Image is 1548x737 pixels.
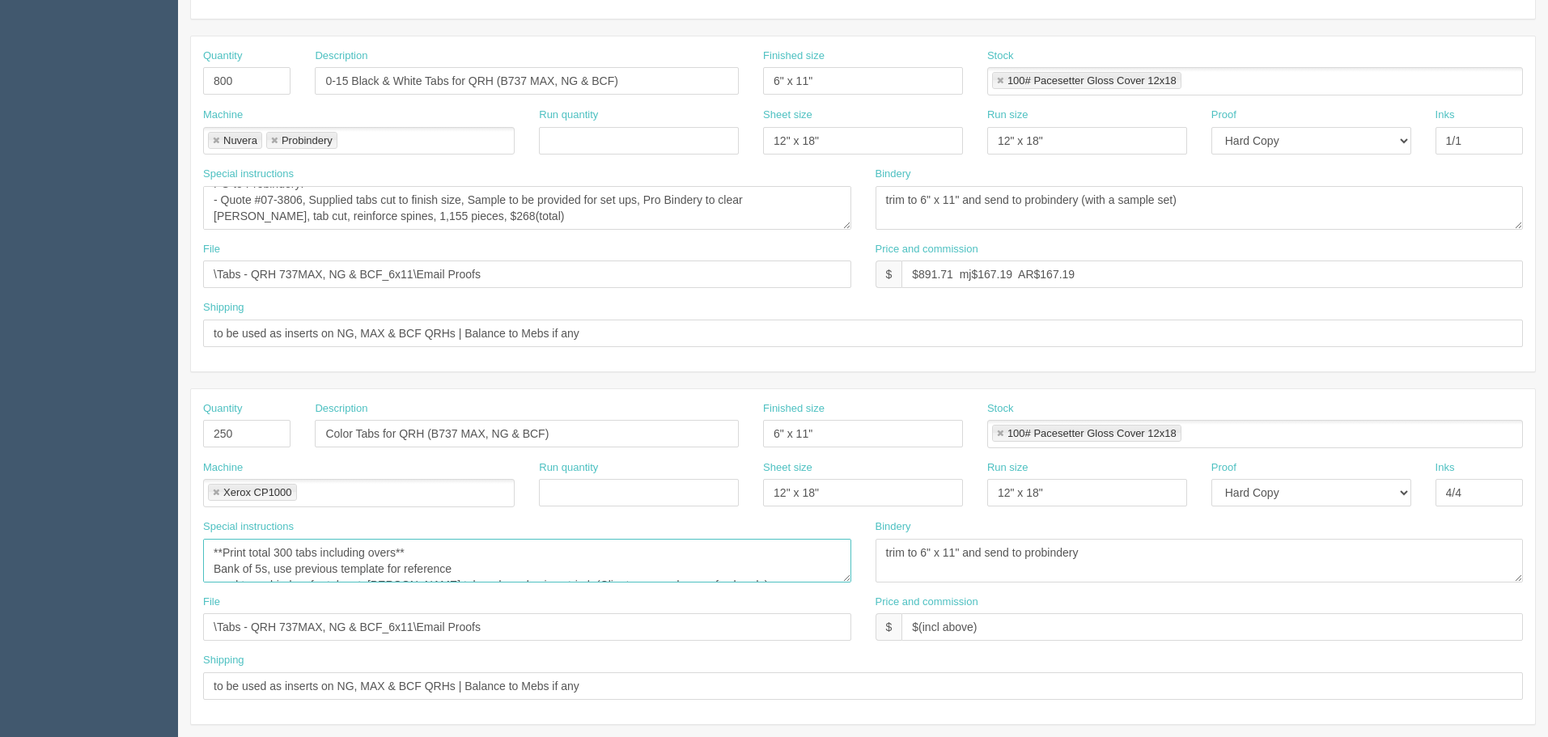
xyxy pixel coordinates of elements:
[203,108,243,123] label: Machine
[1436,108,1455,123] label: Inks
[876,613,902,641] div: $
[203,460,243,476] label: Machine
[203,167,294,182] label: Special instructions
[203,539,851,582] textarea: **Print total 300 tabs including overs** Bank of 5s, use previous template for reference send to ...
[203,595,220,610] label: File
[315,49,367,64] label: Description
[1436,460,1455,476] label: Inks
[203,49,242,64] label: Quantity
[987,108,1028,123] label: Run size
[876,519,911,535] label: Bindery
[539,460,598,476] label: Run quantity
[203,242,220,257] label: File
[876,186,1524,230] textarea: trim to 6" x 11" and send to probindery (with a sample set)
[203,653,244,668] label: Shipping
[987,49,1014,64] label: Stock
[876,595,978,610] label: Price and commission
[1211,460,1236,476] label: Proof
[203,186,851,230] textarea: **Print total 960 tabs including overs** Bank of 16s, use previous template for reference | send ...
[876,260,902,288] div: $
[203,519,294,535] label: Special instructions
[203,401,242,417] label: Quantity
[223,135,257,146] div: Nuvera
[987,401,1014,417] label: Stock
[1007,75,1177,86] div: 100# Pacesetter Gloss Cover 12x18
[987,460,1028,476] label: Run size
[1211,108,1236,123] label: Proof
[203,300,244,316] label: Shipping
[763,108,812,123] label: Sheet size
[1007,428,1177,438] div: 100# Pacesetter Gloss Cover 12x18
[876,539,1524,582] textarea: trim to 6" x 11" and send to probindery
[763,49,825,64] label: Finished size
[876,167,911,182] label: Bindery
[539,108,598,123] label: Run quantity
[282,135,333,146] div: Probindery
[223,487,292,498] div: Xerox CP1000
[876,242,978,257] label: Price and commission
[315,401,367,417] label: Description
[763,460,812,476] label: Sheet size
[763,401,825,417] label: Finished size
